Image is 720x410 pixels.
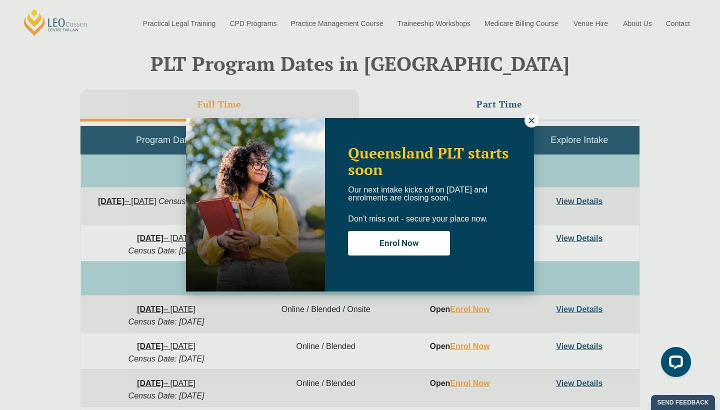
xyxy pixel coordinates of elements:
[186,118,325,291] img: Woman in yellow blouse holding folders looking to the right and smiling
[524,113,538,127] button: Close
[348,214,487,223] span: Don’t miss out - secure your place now.
[653,343,695,385] iframe: LiveChat chat widget
[348,185,487,202] span: Our next intake kicks off on [DATE] and enrolments are closing soon.
[348,143,509,179] span: Queensland PLT starts soon
[348,231,450,255] button: Enrol Now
